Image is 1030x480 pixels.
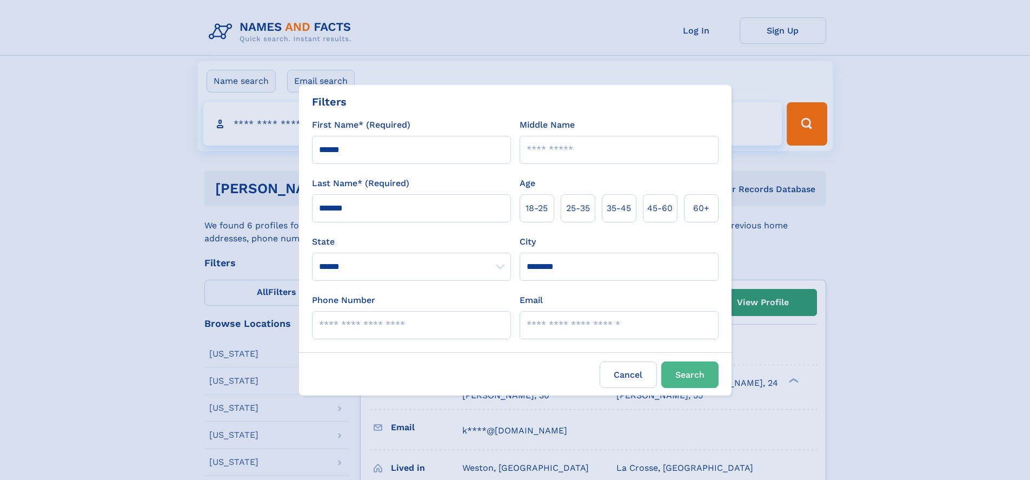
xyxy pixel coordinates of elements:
label: First Name* (Required) [312,119,410,131]
label: State [312,235,511,248]
label: Email [520,294,543,307]
div: Filters [312,94,347,110]
label: Middle Name [520,119,575,131]
span: 45‑60 [647,202,673,215]
label: City [520,235,536,248]
span: 18‑25 [526,202,548,215]
label: Last Name* (Required) [312,177,409,190]
span: 25‑35 [566,202,590,215]
span: 35‑45 [607,202,631,215]
span: 60+ [693,202,709,215]
label: Phone Number [312,294,375,307]
label: Cancel [600,361,657,388]
button: Search [661,361,719,388]
label: Age [520,177,535,190]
